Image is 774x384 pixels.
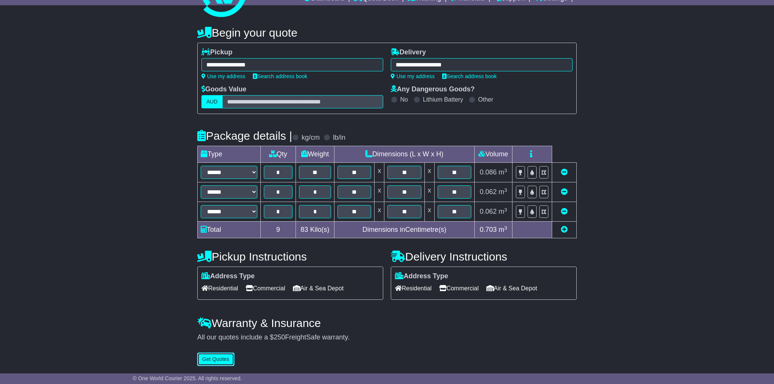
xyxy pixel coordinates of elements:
td: x [375,163,384,182]
label: Delivery [391,48,426,57]
td: x [424,163,434,182]
label: No [400,96,408,103]
span: m [498,188,507,196]
label: AUD [201,95,223,108]
label: kg/cm [302,134,320,142]
span: Commercial [439,282,478,294]
h4: Begin your quote [197,26,577,39]
td: 9 [261,222,296,238]
label: Other [478,96,493,103]
label: Goods Value [201,85,246,94]
td: x [375,202,384,222]
td: x [375,182,384,202]
td: Volume [474,146,512,163]
span: Commercial [246,282,285,294]
span: 83 [300,226,308,233]
label: lb/in [333,134,345,142]
td: Weight [296,146,334,163]
sup: 3 [504,187,507,193]
a: Remove this item [561,188,568,196]
span: Air & Sea Depot [486,282,537,294]
span: 250 [274,333,285,341]
span: 0.086 [480,168,497,176]
td: Type [198,146,261,163]
a: Search address book [442,73,497,79]
sup: 3 [504,168,507,173]
a: Search address book [253,73,307,79]
h4: Warranty & Insurance [197,317,577,329]
label: Lithium Battery [423,96,463,103]
span: m [498,168,507,176]
label: Address Type [395,272,448,281]
a: Remove this item [561,208,568,215]
h4: Pickup Instructions [197,250,383,263]
a: Use my address [201,73,245,79]
td: x [424,202,434,222]
button: Get Quotes [197,353,234,366]
span: Residential [395,282,432,294]
span: m [498,226,507,233]
span: 0.703 [480,226,497,233]
span: 0.062 [480,208,497,215]
td: Total [198,222,261,238]
td: Dimensions (L x W x H) [334,146,475,163]
span: 0.062 [480,188,497,196]
td: Qty [261,146,296,163]
label: Pickup [201,48,232,57]
span: Residential [201,282,238,294]
span: © One World Courier 2025. All rights reserved. [133,375,242,381]
sup: 3 [504,225,507,231]
td: Kilo(s) [296,222,334,238]
a: Remove this item [561,168,568,176]
span: Air & Sea Depot [293,282,344,294]
td: Dimensions in Centimetre(s) [334,222,475,238]
td: x [424,182,434,202]
h4: Delivery Instructions [391,250,577,263]
span: m [498,208,507,215]
label: Any Dangerous Goods? [391,85,475,94]
h4: Package details | [197,130,292,142]
a: Use my address [391,73,435,79]
a: Add new item [561,226,568,233]
label: Address Type [201,272,255,281]
sup: 3 [504,207,507,213]
div: All our quotes include a $ FreightSafe warranty. [197,333,577,342]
